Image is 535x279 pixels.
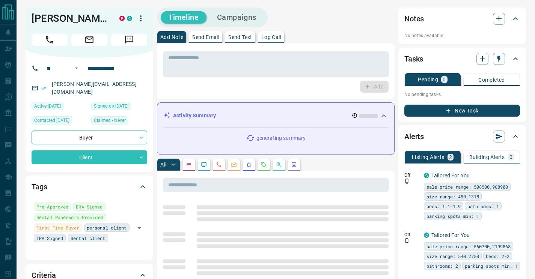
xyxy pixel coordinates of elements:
p: generating summary [256,134,306,142]
svg: Notes [186,162,192,168]
svg: Calls [216,162,222,168]
div: condos.ca [424,173,429,178]
span: BRA Signed [76,203,102,210]
span: parking spots min: 1 [465,262,517,270]
div: Sun Sep 14 2025 [32,102,87,112]
svg: Emails [231,162,237,168]
span: size range: 450,1318 [426,193,479,200]
div: Tasks [404,50,520,68]
p: 2 [449,154,452,160]
span: Signed up [DATE] [94,102,128,110]
div: property.ca [119,16,125,21]
div: Tue Mar 19 2019 [91,102,147,112]
svg: Listing Alerts [246,162,252,168]
span: bathrooms: 2 [426,262,458,270]
p: Activity Summary [173,112,216,120]
p: No pending tasks [404,89,520,100]
div: Thu Sep 07 2023 [32,116,87,127]
span: Claimed - Never [94,117,126,124]
div: condos.ca [127,16,132,21]
p: Pending [418,77,438,82]
div: Client [32,150,147,164]
div: Alerts [404,127,520,145]
span: size range: 540,2750 [426,252,479,260]
svg: Opportunities [276,162,282,168]
p: Listing Alerts [412,154,445,160]
span: personal client [87,224,127,231]
svg: Push Notification Only [404,178,410,184]
button: Open [134,223,145,233]
span: sale price range: 560700,2199868 [426,243,511,250]
span: beds: 1.1-1.9 [426,202,461,210]
p: Off [404,172,419,178]
p: 0 [509,154,512,160]
span: beds: 2-2 [486,252,509,260]
span: sale price range: 508500,988900 [426,183,508,190]
h2: Tags [32,181,47,193]
svg: Requests [261,162,267,168]
span: Rental client [71,234,105,242]
button: Open [72,64,81,73]
span: bathrooms: 1 [467,202,499,210]
span: Active [DATE] [34,102,61,110]
span: Pre-Approved [36,203,68,210]
span: Email [71,34,107,46]
h2: Alerts [404,130,424,142]
a: Tailored For You [431,172,470,178]
h2: Notes [404,13,424,25]
p: Add Note [160,34,183,40]
svg: Push Notification Only [404,238,410,243]
button: Campaigns [209,11,264,24]
div: Buyer [32,130,147,144]
a: [PERSON_NAME][EMAIL_ADDRESS][DOMAIN_NAME] [52,81,137,95]
p: Building Alerts [469,154,505,160]
span: First Time Buyer [36,224,79,231]
div: Tags [32,178,147,196]
span: Call [32,34,68,46]
button: New Task [404,105,520,117]
p: Send Email [192,34,219,40]
button: Timeline [161,11,206,24]
span: TRA Signed [36,234,63,242]
span: Rental Paperwork Provided [36,213,103,221]
p: Log Call [261,34,281,40]
p: All [160,162,166,167]
p: No notes available [404,32,520,39]
span: Message [111,34,147,46]
p: Send Text [228,34,252,40]
a: Tailored For You [431,232,470,238]
div: Activity Summary [163,109,388,123]
svg: Email Verified [41,85,47,91]
svg: Agent Actions [291,162,297,168]
h2: Tasks [404,53,423,65]
h1: [PERSON_NAME] [32,12,108,24]
p: Completed [478,77,505,82]
span: Contacted [DATE] [34,117,69,124]
p: Off [404,231,419,238]
div: condos.ca [424,232,429,238]
svg: Lead Browsing Activity [201,162,207,168]
p: 0 [443,77,446,82]
span: parking spots min: 1 [426,212,479,220]
div: Notes [404,10,520,28]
